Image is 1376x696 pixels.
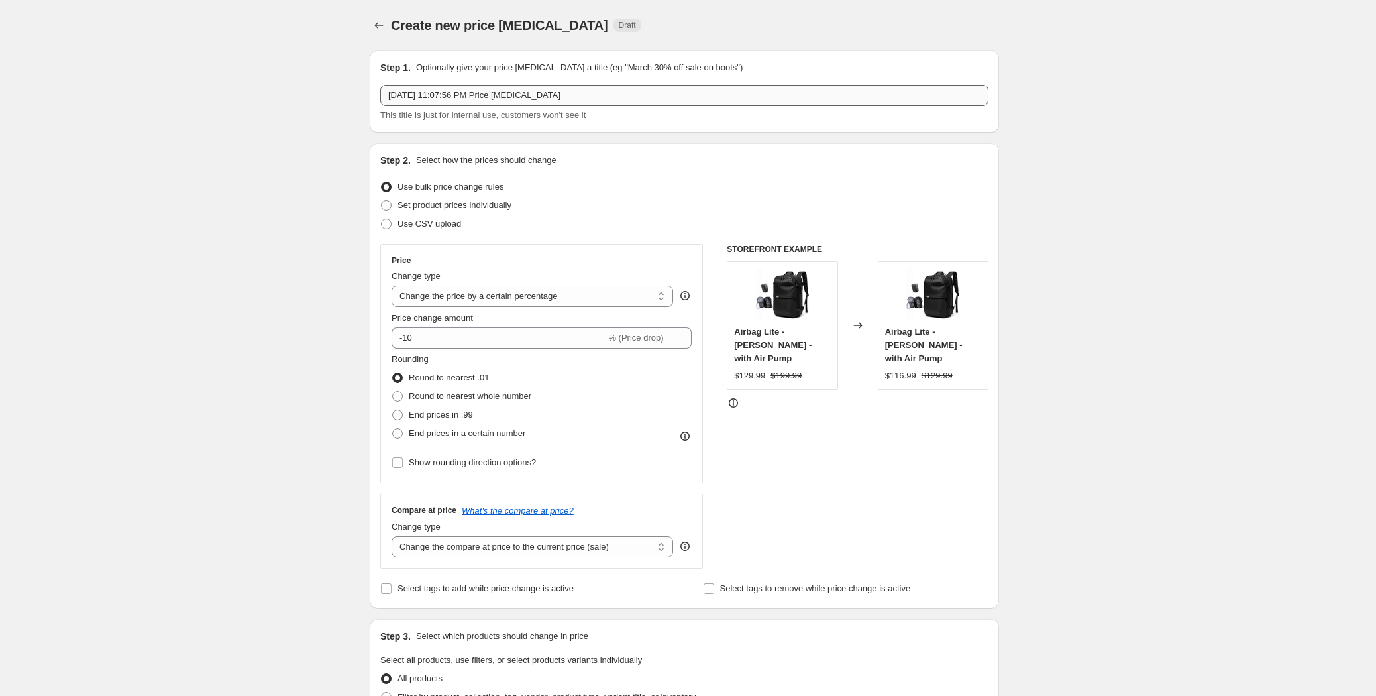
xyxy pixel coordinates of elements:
p: Select how the prices should change [416,154,556,167]
button: Price change jobs [370,16,388,34]
span: All products [397,673,443,683]
div: help [678,289,692,302]
span: Round to nearest whole number [409,391,531,401]
span: This title is just for internal use, customers won't see it [380,110,586,120]
span: Rounding [392,354,429,364]
p: Select which products should change in price [416,630,588,643]
img: airbag-lite-matt-black-with-air-pump-packlite-gear-3237634_80x.png [906,268,959,321]
span: Create new price [MEDICAL_DATA] [391,18,608,32]
h2: Step 1. [380,61,411,74]
span: Round to nearest .01 [409,373,489,382]
h6: STOREFRONT EXAMPLE [727,244,988,255]
span: Use bulk price change rules [397,182,503,192]
input: -15 [392,327,606,349]
span: Show rounding direction options? [409,457,536,467]
button: What's the compare at price? [462,506,574,516]
h3: Price [392,255,411,266]
h2: Step 3. [380,630,411,643]
span: Price change amount [392,313,473,323]
div: $129.99 [734,369,765,382]
span: Use CSV upload [397,219,461,229]
span: Select tags to remove while price change is active [720,583,911,593]
span: Select all products, use filters, or select products variants individually [380,655,642,665]
p: Optionally give your price [MEDICAL_DATA] a title (eg "March 30% off sale on boots") [416,61,743,74]
span: Airbag Lite - [PERSON_NAME] - with Air Pump [734,327,812,363]
span: End prices in .99 [409,410,473,420]
div: help [678,540,692,553]
strike: $129.99 [922,369,953,382]
span: End prices in a certain number [409,428,525,438]
span: Change type [392,271,441,281]
strike: $199.99 [770,369,802,382]
img: airbag-lite-matt-black-with-air-pump-packlite-gear-3237634_80x.png [756,268,809,321]
input: 30% off holiday sale [380,85,988,106]
span: Change type [392,522,441,532]
span: % (Price drop) [608,333,663,343]
span: Airbag Lite - [PERSON_NAME] - with Air Pump [885,327,963,363]
div: $116.99 [885,369,916,382]
span: Draft [619,20,636,30]
span: Set product prices individually [397,200,511,210]
h2: Step 2. [380,154,411,167]
h3: Compare at price [392,505,456,516]
span: Select tags to add while price change is active [397,583,574,593]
